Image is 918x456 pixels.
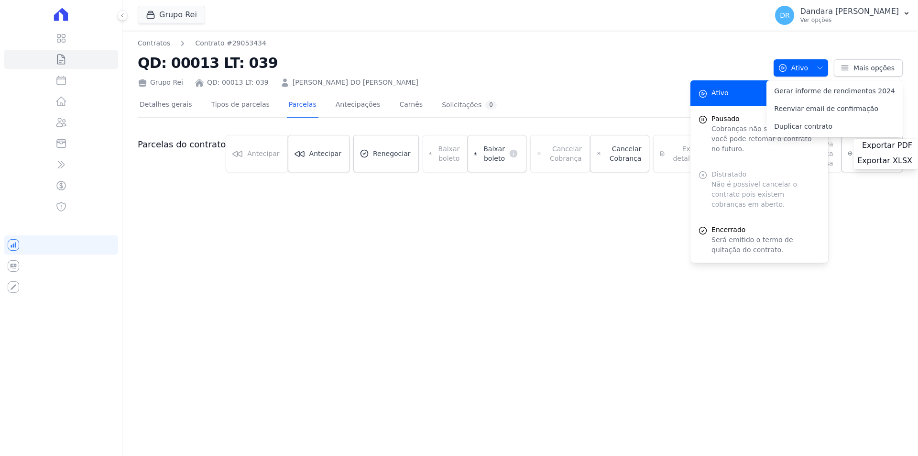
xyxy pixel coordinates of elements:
[138,38,170,48] a: Contratos
[353,135,419,172] a: Renegociar
[442,100,497,110] div: Solicitações
[309,149,341,158] span: Antecipar
[800,16,899,24] p: Ver opções
[853,63,895,73] span: Mais opções
[207,78,269,88] a: QD: 00013 LT: 039
[440,93,499,118] a: Solicitações0
[778,59,809,77] span: Ativo
[780,12,790,19] span: DR
[690,217,828,263] a: Encerrado Será emitido o termo de quitação do contrato.
[857,156,912,166] span: Exportar XLSX
[711,88,729,98] span: Ativo
[138,139,226,150] h3: Parcelas do contrato
[711,124,820,154] p: Cobranças não serão geradas e você pode retomar o contrato no futuro.
[834,59,903,77] a: Mais opções
[138,38,266,48] nav: Breadcrumb
[334,93,382,118] a: Antecipações
[288,135,350,172] a: Antecipar
[485,100,497,110] div: 0
[690,106,828,162] button: Pausado Cobranças não serão geradas e você pode retomar o contrato no futuro.
[287,93,318,118] a: Parcelas
[862,141,912,150] span: Exportar PDF
[841,135,903,172] a: Nova cobrança avulsa
[138,78,183,88] div: Grupo Rei
[800,7,899,16] p: Dandara [PERSON_NAME]
[711,235,820,255] p: Será emitido o termo de quitação do contrato.
[711,114,820,124] span: Pausado
[138,38,766,48] nav: Breadcrumb
[766,118,903,135] a: Duplicar contrato
[138,52,766,74] h2: QD: 00013 LT: 039
[774,59,829,77] button: Ativo
[209,93,272,118] a: Tipos de parcelas
[195,38,266,48] a: Contrato #29053434
[138,93,194,118] a: Detalhes gerais
[397,93,425,118] a: Carnês
[766,100,903,118] a: Reenviar email de confirmação
[481,144,505,163] span: Baixar boleto
[862,141,914,152] a: Exportar PDF
[605,144,641,163] span: Cancelar Cobrança
[468,135,526,172] a: Baixar boleto
[767,2,918,29] button: DR Dandara [PERSON_NAME] Ver opções
[138,6,205,24] button: Grupo Rei
[590,135,650,172] a: Cancelar Cobrança
[293,78,418,88] a: [PERSON_NAME] DO [PERSON_NAME]
[766,82,903,100] a: Gerar informe de rendimentos 2024
[373,149,411,158] span: Renegociar
[711,225,820,235] span: Encerrado
[857,156,914,167] a: Exportar XLSX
